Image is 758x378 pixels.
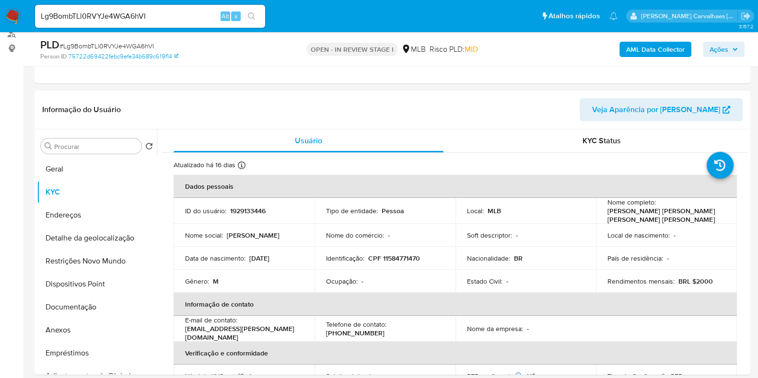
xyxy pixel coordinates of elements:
button: Geral [37,158,157,181]
span: Ações [710,42,728,57]
button: AML Data Collector [619,42,691,57]
span: MID [465,44,478,55]
p: E-mail de contato : [185,316,237,324]
button: Restrições Novo Mundo [37,250,157,273]
p: M [213,277,219,286]
p: Nacionalidade : [467,254,510,263]
button: Documentação [37,296,157,319]
p: sara.carvalhaes@mercadopago.com.br [641,11,738,21]
p: - [506,277,508,286]
span: KYC Status [583,135,621,146]
p: Rendimentos mensais : [607,277,675,286]
p: Nome da empresa : [467,324,523,333]
p: Pessoa [382,206,404,215]
button: Ações [703,42,745,57]
span: Usuário [295,135,322,146]
p: Ocupação : [326,277,358,286]
p: Data de nascimento : [185,254,245,263]
span: Risco PLD: [430,44,478,55]
button: Detalhe da geolocalização [37,227,157,250]
p: 1929133446 [230,206,266,215]
p: BR [514,254,523,263]
p: CPF 11584771470 [368,254,420,263]
button: Veja Aparência por [PERSON_NAME] [580,98,743,121]
b: AML Data Collector [626,42,685,57]
p: - [362,277,363,286]
p: - [516,231,518,240]
p: País de residência : [607,254,663,263]
p: - [667,254,669,263]
span: Veja Aparência por [PERSON_NAME] [592,98,720,121]
p: - [674,231,676,240]
p: ID do usuário : [185,206,226,215]
p: Local de nascimento : [607,231,670,240]
button: Procurar [45,142,52,150]
button: search-icon [242,10,261,23]
p: Telefone de contato : [326,320,386,329]
th: Dados pessoais [174,175,737,198]
div: MLB [401,44,426,55]
h1: Informação do Usuário [42,105,121,115]
a: Sair [741,11,751,21]
span: 3.157.2 [738,23,753,30]
button: Empréstimos [37,342,157,365]
a: Notificações [609,12,618,20]
span: # Lg9BombTLl0RVYJe4WGA6hVI [59,41,154,51]
span: Atalhos rápidos [548,11,600,21]
p: [PERSON_NAME] [PERSON_NAME] [PERSON_NAME] [PERSON_NAME] [607,206,722,224]
p: - [527,324,529,333]
button: KYC [37,181,157,204]
p: Estado Civil : [467,277,502,286]
a: 75722d69422febc9efe34b689c619f14 [69,52,178,61]
p: - [388,231,390,240]
span: s [234,11,237,21]
input: Pesquise usuários ou casos... [35,10,265,23]
button: Dispositivos Point [37,273,157,296]
b: Person ID [40,52,67,61]
th: Verificação e conformidade [174,342,737,365]
b: PLD [40,37,59,52]
p: Soft descriptor : [467,231,512,240]
p: [PHONE_NUMBER] [326,329,385,337]
p: [DATE] [249,254,269,263]
p: Identificação : [326,254,364,263]
button: Endereços [37,204,157,227]
span: Alt [222,11,229,21]
th: Informação de contato [174,293,737,316]
p: [PERSON_NAME] [227,231,280,240]
p: MLB [488,206,501,215]
p: Atualizado há 16 dias [174,160,235,170]
input: Procurar [54,142,138,151]
p: Nome social : [185,231,223,240]
button: Anexos [37,319,157,342]
p: Local : [467,206,484,215]
p: Nome completo : [607,198,656,206]
p: Gênero : [185,277,209,286]
p: Tipo de entidade : [326,206,378,215]
p: OPEN - IN REVIEW STAGE I [307,43,397,56]
p: [EMAIL_ADDRESS][PERSON_NAME][DOMAIN_NAME] [185,324,299,342]
p: BRL $2000 [678,277,713,286]
p: Nome do comércio : [326,231,384,240]
button: Retornar ao pedido padrão [145,142,153,153]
